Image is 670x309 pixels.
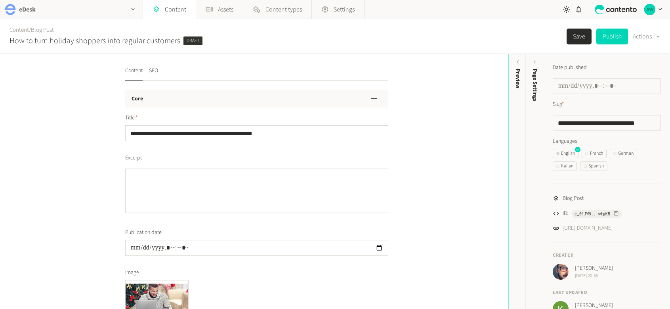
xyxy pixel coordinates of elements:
span: Settings [334,5,355,14]
div: German [613,150,634,157]
button: Actions [633,29,660,44]
span: Image [125,269,139,277]
h2: How to turn holiday shoppers into regular customers [10,35,180,47]
button: c_01JW9...wtgKR [571,210,622,218]
button: Italian [553,161,577,171]
div: French [585,150,603,157]
button: Save [567,29,592,44]
a: [URL][DOMAIN_NAME] [563,224,613,232]
span: [DATE] 20:56 [575,273,613,280]
button: English [553,149,578,158]
label: Languages [553,137,660,146]
span: c_01JW9...wtgKR [575,210,610,217]
label: Slug [553,100,564,109]
a: Content [10,26,29,34]
button: Publish [596,29,628,44]
label: Date published [553,63,587,72]
h2: eDesk [19,5,36,14]
span: Title [125,114,138,122]
span: Publication date [125,228,162,237]
h3: Core [132,95,143,103]
button: French [582,149,607,158]
span: ID: [563,209,568,218]
h4: Last updated [553,289,660,296]
div: Italian [556,163,573,170]
span: Excerpt [125,154,142,162]
span: Draft [183,36,202,45]
span: / [29,26,31,34]
button: SEO [149,67,158,81]
span: Page Settings [531,69,539,101]
button: Spanish [580,161,607,171]
img: Alan Wall [644,4,655,15]
span: [PERSON_NAME] [575,264,613,273]
button: Content [125,67,143,81]
span: Content types [265,5,302,14]
button: German [610,149,637,158]
div: Preview [513,69,522,88]
img: Josh Angell [553,264,569,280]
div: English [556,150,575,157]
a: Blog Post [31,26,54,34]
h4: Created [553,252,660,259]
span: Blog Post [563,194,584,203]
img: eDesk [5,4,16,15]
div: Spanish [584,163,604,170]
